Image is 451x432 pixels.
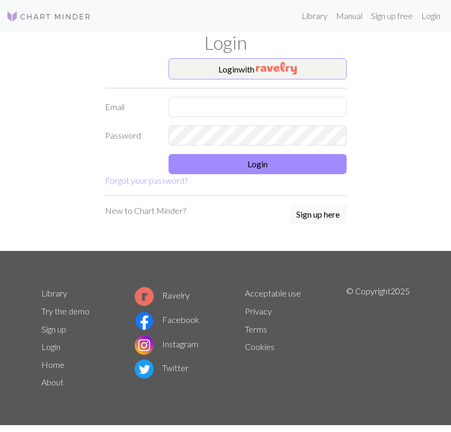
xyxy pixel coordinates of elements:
[245,288,301,298] a: Acceptable use
[135,290,190,300] a: Ravelry
[105,204,186,217] p: New to Chart Minder?
[135,359,154,379] img: Twitter logo
[245,341,275,352] a: Cookies
[135,363,189,373] a: Twitter
[135,287,154,306] img: Ravelry logo
[41,306,90,316] a: Try the demo
[367,5,417,26] a: Sign up free
[99,125,162,146] label: Password
[41,288,67,298] a: Library
[135,311,154,330] img: Facebook logo
[41,377,64,387] a: About
[297,5,332,26] a: Library
[41,359,65,370] a: Home
[35,32,417,54] h1: Login
[245,306,272,316] a: Privacy
[41,324,66,334] a: Sign up
[332,5,367,26] a: Manual
[169,154,347,174] button: Login
[135,336,154,355] img: Instagram logo
[245,324,267,334] a: Terms
[346,285,410,392] p: © Copyright 2025
[417,5,445,26] a: Login
[41,341,60,352] a: Login
[6,10,91,23] img: Logo
[256,62,297,75] img: Ravelry
[289,204,347,226] a: Sign up here
[169,58,347,79] button: Loginwith
[135,339,198,349] a: Instagram
[135,314,199,325] a: Facebook
[99,97,162,117] label: Email
[105,175,188,185] a: Forgot your password?
[289,204,347,224] button: Sign up here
